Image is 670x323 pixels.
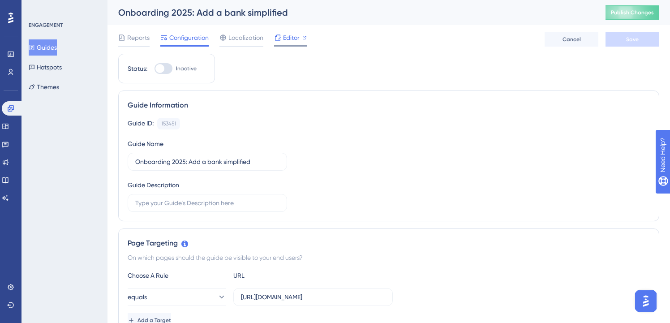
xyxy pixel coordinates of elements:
div: 153451 [161,120,176,127]
span: Inactive [176,65,197,72]
span: Localization [228,32,263,43]
span: Publish Changes [611,9,654,16]
span: Save [626,36,639,43]
div: Onboarding 2025: Add a bank simplified [118,6,583,19]
div: Page Targeting [128,238,650,249]
div: Guide ID: [128,118,154,129]
input: Type your Guide’s Name here [135,157,279,167]
span: Cancel [563,36,581,43]
div: Status: [128,63,147,74]
div: Guide Description [128,180,179,190]
span: Editor [283,32,300,43]
button: Themes [29,79,59,95]
div: URL [233,270,332,281]
button: Cancel [545,32,598,47]
div: Guide Information [128,100,650,111]
input: yourwebsite.com/path [241,292,385,302]
div: ENGAGEMENT [29,22,63,29]
span: Reports [127,32,150,43]
button: Hotspots [29,59,62,75]
button: Save [606,32,659,47]
span: Need Help? [21,2,56,13]
button: equals [128,288,226,306]
span: Configuration [169,32,209,43]
div: Guide Name [128,138,163,149]
button: Guides [29,39,57,56]
div: On which pages should the guide be visible to your end users? [128,252,650,263]
div: Choose A Rule [128,270,226,281]
input: Type your Guide’s Description here [135,198,279,208]
iframe: UserGuiding AI Assistant Launcher [632,288,659,314]
button: Publish Changes [606,5,659,20]
span: equals [128,292,147,302]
